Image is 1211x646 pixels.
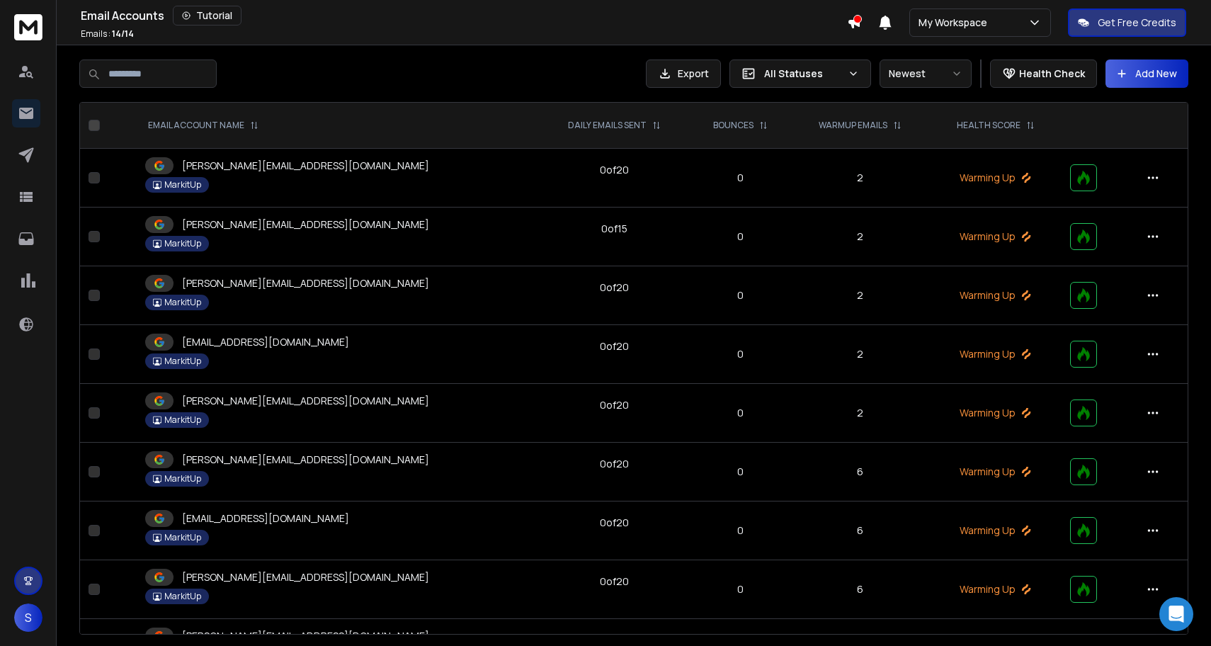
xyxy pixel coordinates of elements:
button: Newest [880,59,972,88]
p: 0 [698,523,783,538]
div: EMAIL ACCOUNT NAME [148,120,258,131]
td: 2 [791,149,929,208]
div: 0 of 20 [600,280,629,295]
div: 0 of 15 [601,222,627,236]
p: 0 [698,406,783,420]
p: Emails : [81,28,134,40]
p: 0 [698,171,783,185]
p: [PERSON_NAME][EMAIL_ADDRESS][DOMAIN_NAME] [182,453,429,467]
td: 6 [791,560,929,619]
div: 0 of 20 [600,398,629,412]
p: MarkitUp [164,179,201,191]
button: S [14,603,42,632]
p: [PERSON_NAME][EMAIL_ADDRESS][DOMAIN_NAME] [182,276,429,290]
p: Warming Up [938,347,1053,361]
p: All Statuses [764,67,842,81]
p: 0 [698,229,783,244]
p: MarkitUp [164,473,201,484]
p: 0 [698,465,783,479]
p: MarkitUp [164,356,201,367]
p: MarkitUp [164,591,201,602]
p: HEALTH SCORE [957,120,1020,131]
p: [PERSON_NAME][EMAIL_ADDRESS][DOMAIN_NAME] [182,394,429,408]
p: Warming Up [938,288,1053,302]
p: Warming Up [938,465,1053,479]
button: Add New [1105,59,1188,88]
div: 0 of 20 [600,457,629,471]
td: 2 [791,266,929,325]
p: Warming Up [938,406,1053,420]
p: MarkitUp [164,297,201,308]
p: Warming Up [938,523,1053,538]
p: DAILY EMAILS SENT [568,120,647,131]
td: 2 [791,208,929,266]
td: 6 [791,501,929,560]
td: 2 [791,384,929,443]
p: Get Free Credits [1098,16,1176,30]
span: 14 / 14 [112,28,134,40]
p: Warming Up [938,171,1053,185]
p: MarkitUp [164,238,201,249]
div: 0 of 20 [600,574,629,589]
p: [EMAIL_ADDRESS][DOMAIN_NAME] [182,511,349,526]
div: 0 of 20 [600,339,629,353]
p: [PERSON_NAME][EMAIL_ADDRESS][DOMAIN_NAME] [182,159,429,173]
p: BOUNCES [713,120,754,131]
p: WARMUP EMAILS [819,120,887,131]
p: MarkitUp [164,414,201,426]
p: My Workspace [919,16,993,30]
button: Get Free Credits [1068,8,1186,37]
td: 2 [791,325,929,384]
div: 0 of 20 [600,516,629,530]
div: 0 of 20 [600,163,629,177]
p: 0 [698,582,783,596]
p: [EMAIL_ADDRESS][DOMAIN_NAME] [182,335,349,349]
button: Export [646,59,721,88]
p: [PERSON_NAME][EMAIL_ADDRESS][DOMAIN_NAME] [182,629,429,643]
p: Warming Up [938,229,1053,244]
p: 0 [698,347,783,361]
p: MarkitUp [164,532,201,543]
button: Tutorial [173,6,241,25]
p: [PERSON_NAME][EMAIL_ADDRESS][DOMAIN_NAME] [182,217,429,232]
p: Warming Up [938,582,1053,596]
td: 6 [791,443,929,501]
div: Open Intercom Messenger [1159,597,1193,631]
div: Email Accounts [81,6,847,25]
p: Health Check [1019,67,1085,81]
button: Health Check [990,59,1097,88]
p: 0 [698,288,783,302]
p: [PERSON_NAME][EMAIL_ADDRESS][DOMAIN_NAME] [182,570,429,584]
